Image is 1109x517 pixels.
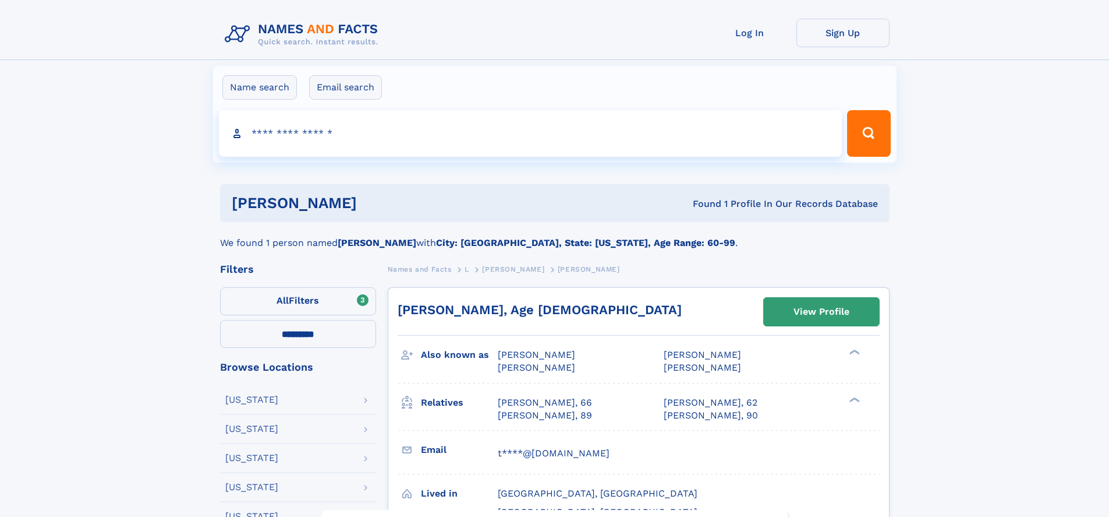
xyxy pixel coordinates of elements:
[421,345,498,365] h3: Also known as
[796,19,890,47] a: Sign Up
[219,110,842,157] input: search input
[465,262,469,276] a: L
[465,265,469,273] span: L
[220,19,388,50] img: Logo Names and Facts
[225,483,278,492] div: [US_STATE]
[338,237,416,248] b: [PERSON_NAME]
[558,265,620,273] span: [PERSON_NAME]
[482,262,544,276] a: [PERSON_NAME]
[421,393,498,413] h3: Relatives
[847,110,890,157] button: Search Button
[225,395,278,405] div: [US_STATE]
[421,484,498,504] h3: Lived in
[436,237,735,248] b: City: [GEOGRAPHIC_DATA], State: [US_STATE], Age Range: 60-99
[664,396,757,409] a: [PERSON_NAME], 62
[498,488,697,499] span: [GEOGRAPHIC_DATA], [GEOGRAPHIC_DATA]
[846,349,860,356] div: ❯
[703,19,796,47] a: Log In
[421,440,498,460] h3: Email
[664,362,741,373] span: [PERSON_NAME]
[764,298,879,326] a: View Profile
[277,295,289,306] span: All
[664,349,741,360] span: [PERSON_NAME]
[232,196,525,210] h1: [PERSON_NAME]
[846,396,860,403] div: ❯
[525,198,878,210] div: Found 1 Profile In Our Records Database
[220,264,376,275] div: Filters
[793,298,849,325] div: View Profile
[220,222,890,250] div: We found 1 person named with .
[220,362,376,372] div: Browse Locations
[498,362,575,373] span: [PERSON_NAME]
[664,409,758,422] a: [PERSON_NAME], 90
[398,303,682,317] a: [PERSON_NAME], Age [DEMOGRAPHIC_DATA]
[498,409,592,422] a: [PERSON_NAME], 89
[222,75,297,100] label: Name search
[482,265,544,273] span: [PERSON_NAME]
[309,75,382,100] label: Email search
[220,287,376,315] label: Filters
[388,262,452,276] a: Names and Facts
[225,453,278,463] div: [US_STATE]
[498,349,575,360] span: [PERSON_NAME]
[498,396,592,409] a: [PERSON_NAME], 66
[225,424,278,434] div: [US_STATE]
